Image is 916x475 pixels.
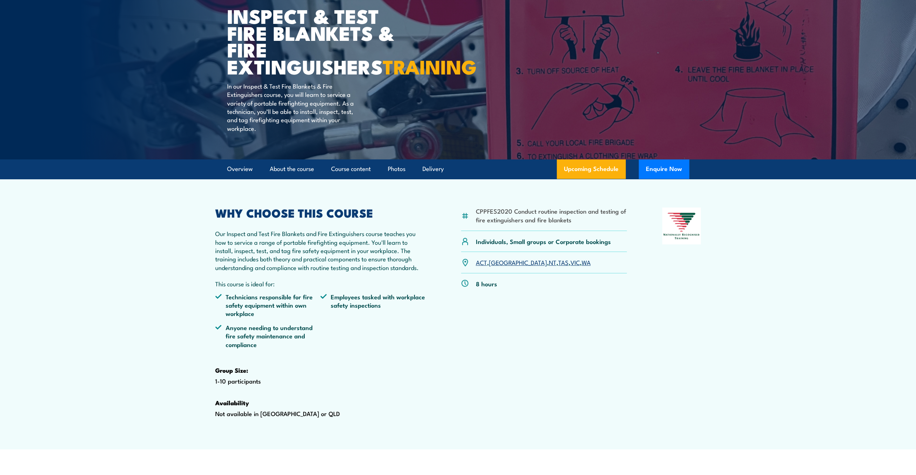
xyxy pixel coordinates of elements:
[476,258,591,266] p: , , , , ,
[215,207,426,441] div: 1-10 participants Not available in [GEOGRAPHIC_DATA] or QLD
[227,82,359,132] p: In our Inspect & Test Fire Blankets & Fire Extinguishers course, you will learn to service a vari...
[215,279,426,288] p: This course is ideal for:
[383,51,477,81] strong: TRAINING
[270,159,314,179] a: About the course
[476,279,497,288] p: 8 hours
[227,159,253,179] a: Overview
[215,398,249,407] strong: Availability
[639,159,689,179] button: Enquire Now
[331,159,371,179] a: Course content
[215,229,426,271] p: Our Inspect and Test Fire Blankets and Fire Extinguishers course teaches you how to service a ran...
[489,258,547,266] a: [GEOGRAPHIC_DATA]
[215,323,321,348] li: Anyone needing to understand fire safety maintenance and compliance
[549,258,556,266] a: NT
[570,258,580,266] a: VIC
[320,292,426,318] li: Employees tasked with workplace safety inspections
[582,258,591,266] a: WA
[422,159,444,179] a: Delivery
[215,365,248,375] strong: Group Size:
[662,207,701,244] img: Nationally Recognised Training logo.
[476,237,611,245] p: Individuals, Small groups or Corporate bookings
[557,159,626,179] a: Upcoming Schedule
[558,258,569,266] a: TAS
[476,258,487,266] a: ACT
[388,159,405,179] a: Photos
[476,207,627,224] li: CPPFES2020 Conduct routine inspection and testing of fire extinguishers and fire blankets
[215,292,321,318] li: Technicians responsible for fire safety equipment within own workplace
[215,207,426,218] h2: WHY CHOOSE THIS COURSE
[227,7,405,75] h1: Inspect & Test Fire Blankets & Fire Extinguishers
